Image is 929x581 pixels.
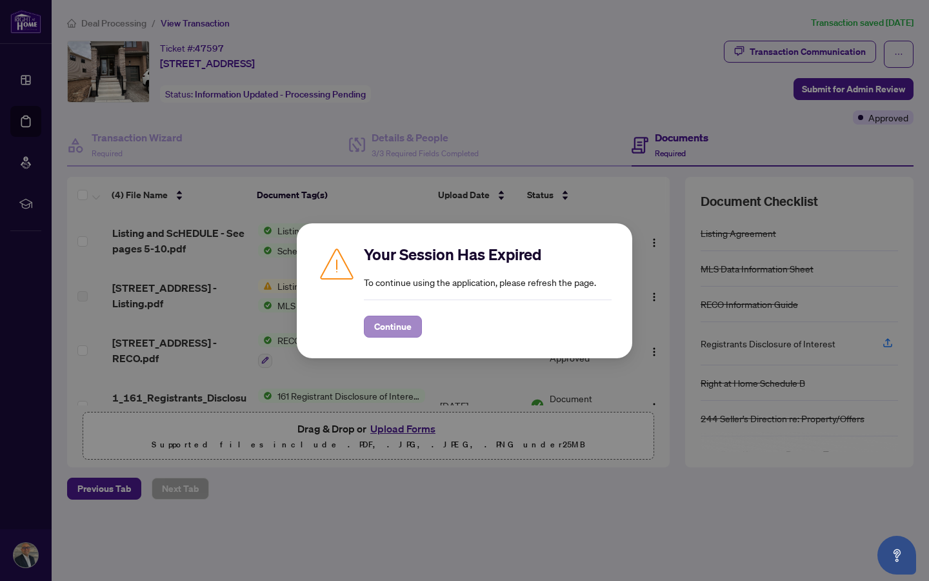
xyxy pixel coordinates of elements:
img: Caution icon [317,244,356,283]
button: Open asap [877,536,916,575]
h2: Your Session Has Expired [364,244,612,265]
div: To continue using the application, please refresh the page. [364,244,612,338]
span: Continue [374,316,412,337]
button: Continue [364,316,422,338]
